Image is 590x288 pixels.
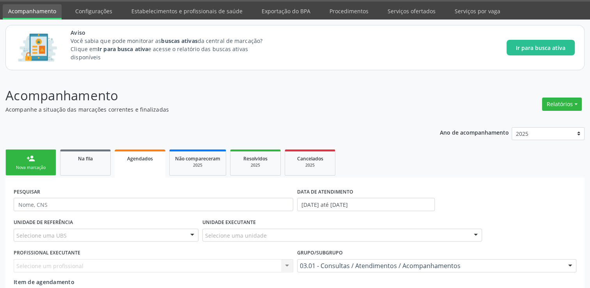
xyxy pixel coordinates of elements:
[297,186,353,198] label: DATA DE ATENDIMENTO
[127,155,153,162] span: Agendados
[126,4,248,18] a: Estabelecimentos e profissionais de saúde
[71,28,277,37] span: Aviso
[449,4,506,18] a: Serviços por vaga
[440,127,509,137] p: Ano de acompanhamento
[516,44,565,52] span: Ir para busca ativa
[297,247,343,259] label: Grupo/Subgrupo
[161,37,197,44] strong: buscas ativas
[297,198,435,211] input: Selecione um intervalo
[15,30,60,65] img: Imagem de CalloutCard
[507,40,575,55] button: Ir para busca ativa
[70,4,118,18] a: Configurações
[291,162,330,168] div: 2025
[175,155,220,162] span: Não compareceram
[542,98,582,111] button: Relatórios
[14,186,40,198] label: PESQUISAR
[78,155,93,162] span: Na fila
[71,37,277,61] p: Você sabia que pode monitorar as da central de marcação? Clique em e acesse o relatório das busca...
[5,86,411,105] p: Acompanhamento
[14,278,74,286] span: Item de agendamento
[11,165,50,171] div: Nova marcação
[300,262,561,270] span: 03.01 - Consultas / Atendimentos / Acompanhamentos
[27,154,35,163] div: person_add
[16,231,67,240] span: Selecione uma UBS
[97,45,148,53] strong: Ir para busca ativa
[14,198,293,211] input: Nome, CNS
[175,162,220,168] div: 2025
[14,247,80,259] label: PROFISSIONAL EXECUTANTE
[324,4,374,18] a: Procedimentos
[205,231,267,240] span: Selecione uma unidade
[3,4,62,20] a: Acompanhamento
[297,155,323,162] span: Cancelados
[256,4,316,18] a: Exportação do BPA
[202,217,256,229] label: UNIDADE EXECUTANTE
[382,4,441,18] a: Serviços ofertados
[14,217,73,229] label: UNIDADE DE REFERÊNCIA
[243,155,268,162] span: Resolvidos
[236,162,275,168] div: 2025
[5,105,411,114] p: Acompanhe a situação das marcações correntes e finalizadas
